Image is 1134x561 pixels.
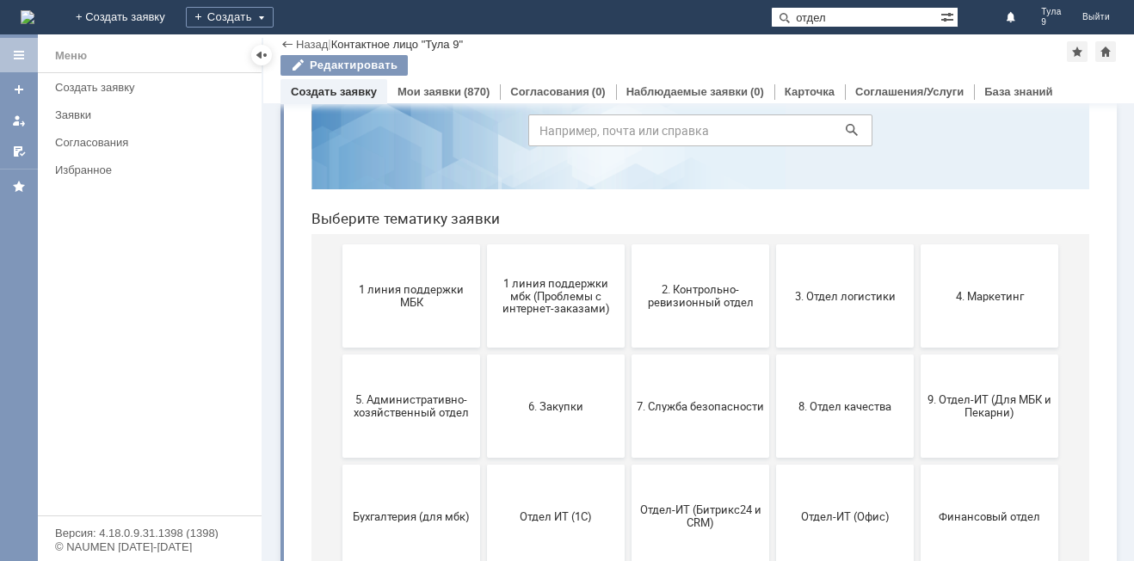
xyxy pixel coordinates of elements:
[398,85,461,98] a: Мои заявки
[331,38,463,51] div: Контактное лицо "Тула 9"
[623,427,761,530] button: Финансовый отдел
[291,85,377,98] a: Создать заявку
[5,107,33,134] a: Мои заявки
[623,207,761,310] button: 4. Маркетинг
[984,85,1052,98] a: База знаний
[189,317,327,420] button: 6. Закупки
[1095,41,1116,62] div: Сделать домашней страницей
[5,76,33,103] a: Создать заявку
[628,355,755,381] span: 9. Отдел-ИТ (Для МБК и Пекарни)
[339,245,466,271] span: 2. Контрольно-ревизионный отдел
[484,361,611,374] span: 8. Отдел качества
[45,317,182,420] button: 5. Административно-хозяйственный отдел
[478,317,616,420] button: 8. Отдел качества
[186,7,274,28] div: Создать
[55,46,87,66] div: Меню
[231,42,575,59] label: Воспользуйтесь поиском
[14,172,792,189] header: Выберите тематику заявки
[484,251,611,264] span: 3. Отдел логистики
[626,85,748,98] a: Наблюдаемые заявки
[339,465,466,491] span: Отдел-ИТ (Битрикс24 и CRM)
[45,427,182,530] button: Бухгалтерия (для мбк)
[328,37,330,50] div: |
[189,427,327,530] button: Отдел ИТ (1С)
[478,427,616,530] button: Отдел-ИТ (Офис)
[334,317,471,420] button: 7. Служба безопасности
[464,85,490,98] div: (870)
[55,108,251,121] div: Заявки
[484,472,611,484] span: Отдел-ИТ (Офис)
[628,472,755,484] span: Финансовый отдел
[50,355,177,381] span: 5. Административно-хозяйственный отдел
[50,245,177,271] span: 1 линия поддержки МБК
[940,8,958,24] span: Расширенный поиск
[194,361,322,374] span: 6. Закупки
[251,45,272,65] div: Скрыть меню
[189,207,327,310] button: 1 линия поддержки мбк (Проблемы с интернет-заказами)
[855,85,964,98] a: Соглашения/Услуги
[592,85,606,98] div: (0)
[194,238,322,277] span: 1 линия поддержки мбк (Проблемы с интернет-заказами)
[478,207,616,310] button: 3. Отдел логистики
[334,427,471,530] button: Отдел-ИТ (Битрикс24 и CRM)
[194,472,322,484] span: Отдел ИТ (1С)
[785,85,835,98] a: Карточка
[1041,7,1062,17] span: Тула
[296,38,328,51] a: Назад
[21,10,34,24] a: Перейти на домашнюю страницу
[21,10,34,24] img: logo
[510,85,589,98] a: Согласования
[45,207,182,310] button: 1 линия поддержки МБК
[231,77,575,108] input: Например, почта или справка
[628,251,755,264] span: 4. Маркетинг
[334,207,471,310] button: 2. Контрольно-ревизионный отдел
[55,527,244,539] div: Версия: 4.18.0.9.31.1398 (1398)
[48,102,258,128] a: Заявки
[750,85,764,98] div: (0)
[623,317,761,420] button: 9. Отдел-ИТ (Для МБК и Пекарни)
[50,472,177,484] span: Бухгалтерия (для мбк)
[1041,17,1062,28] span: 9
[1067,41,1088,62] div: Добавить в избранное
[55,163,232,176] div: Избранное
[55,136,251,149] div: Согласования
[55,81,251,94] div: Создать заявку
[339,361,466,374] span: 7. Служба безопасности
[48,74,258,101] a: Создать заявку
[55,541,244,552] div: © NAUMEN [DATE]-[DATE]
[48,129,258,156] a: Согласования
[5,138,33,165] a: Мои согласования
